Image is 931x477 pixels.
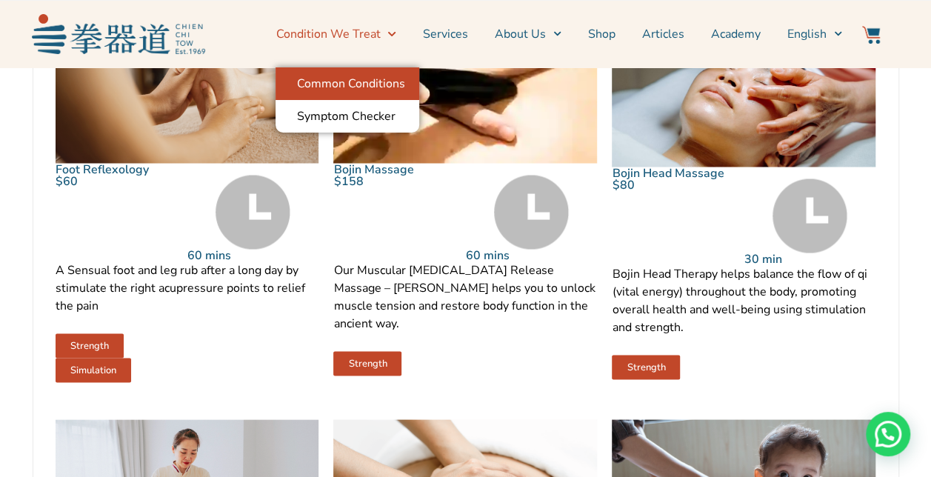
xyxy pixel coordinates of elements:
[56,358,131,382] a: Simulation
[56,161,149,177] a: Foot Reflexology
[588,16,615,53] a: Shop
[612,164,724,181] a: Bojin Head Massage
[56,175,187,187] p: $60
[56,333,124,358] a: Strength
[216,175,290,249] img: Time Grey
[744,253,875,264] p: 30 min
[70,341,109,350] span: Strength
[642,16,684,53] a: Articles
[333,161,413,177] a: Bojin Massage
[276,67,419,133] ul: Condition We Treat
[56,261,319,314] p: A Sensual foot and leg rub after a long day by stimulate the right acupressure points to relief t...
[276,100,419,133] a: Symptom Checker
[70,365,116,375] span: Simulation
[423,16,468,53] a: Services
[862,26,880,44] img: Website Icon-03
[612,264,875,336] p: Bojin Head Therapy helps balance the flow of qi (vital energy) throughout the body, promoting ove...
[465,249,597,261] p: 60 mins
[494,175,569,249] img: Time Grey
[187,249,318,261] p: 60 mins
[787,16,842,53] a: English
[348,358,387,368] span: Strength
[333,261,595,331] span: Our Muscular [MEDICAL_DATA] Release Massage – [PERSON_NAME] helps you to unlock muscle tension an...
[333,351,401,376] a: Strength
[612,179,744,190] p: $80
[612,355,680,379] a: Strength
[711,16,761,53] a: Academy
[333,175,465,187] p: $158
[773,179,847,253] img: Time Grey
[627,362,665,372] span: Strength
[276,67,419,100] a: Common Conditions
[495,16,561,53] a: About Us
[213,16,842,53] nav: Menu
[787,25,827,43] span: English
[276,16,396,53] a: Condition We Treat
